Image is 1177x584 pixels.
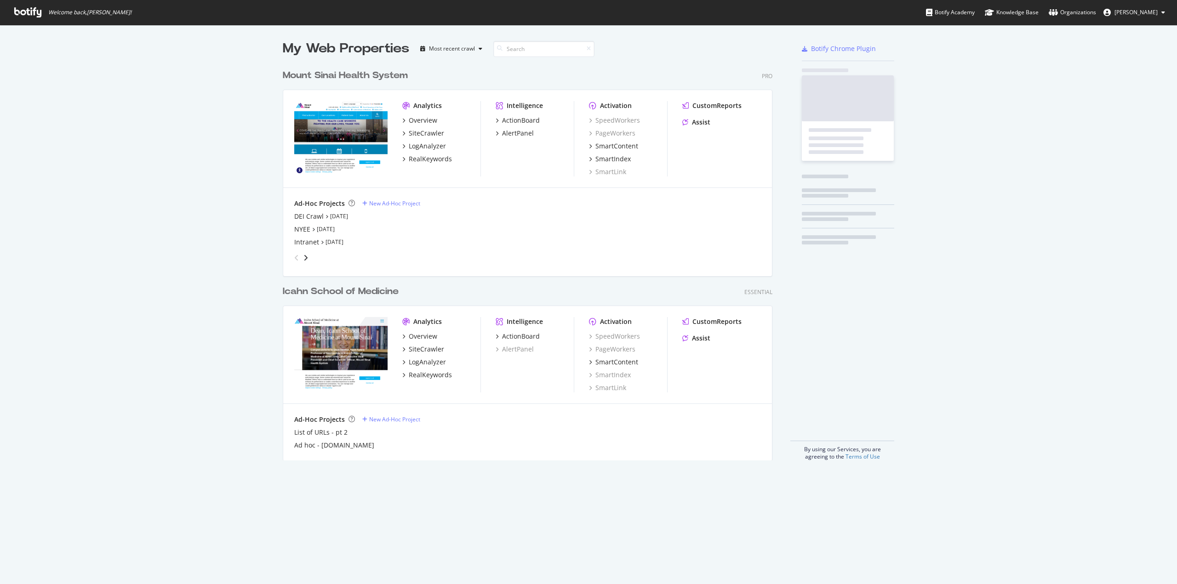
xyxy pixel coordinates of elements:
a: SpeedWorkers [589,332,640,341]
div: RealKeywords [409,154,452,164]
div: AlertPanel [502,129,534,138]
a: List of URLs - pt 2 [294,428,348,437]
a: Botify Chrome Plugin [802,44,876,53]
div: Botify Chrome Plugin [811,44,876,53]
a: [DATE] [317,225,335,233]
div: New Ad-Hoc Project [369,415,420,423]
div: Assist [692,334,710,343]
span: Mia Nina Rosario [1114,8,1158,16]
a: SmartLink [589,383,626,392]
a: New Ad-Hoc Project [362,415,420,423]
a: SpeedWorkers [589,116,640,125]
a: PageWorkers [589,345,635,354]
a: [DATE] [330,212,348,220]
a: CustomReports [682,317,742,326]
div: Organizations [1049,8,1096,17]
div: SmartContent [595,357,638,367]
a: Overview [402,332,437,341]
button: Most recent crawl [417,41,486,56]
a: AlertPanel [496,129,534,138]
a: Intranet [294,238,319,247]
div: Activation [600,317,632,326]
a: Ad hoc - [DOMAIN_NAME] [294,441,374,450]
div: Analytics [413,101,442,110]
div: Ad-Hoc Projects [294,415,345,424]
div: SiteCrawler [409,345,444,354]
a: RealKeywords [402,154,452,164]
div: Activation [600,101,632,110]
a: Terms of Use [846,453,880,460]
a: Overview [402,116,437,125]
div: New Ad-Hoc Project [369,199,420,207]
img: mountsinai.org [294,101,388,176]
div: Pro [762,72,772,80]
div: Analytics [413,317,442,326]
div: Botify Academy [926,8,975,17]
div: ActionBoard [502,332,540,341]
div: Ad-Hoc Projects [294,199,345,208]
a: NYEE [294,225,310,234]
div: CustomReports [692,317,742,326]
div: SiteCrawler [409,129,444,138]
a: Mount Sinai Health System [283,69,411,82]
span: Welcome back, [PERSON_NAME] ! [48,9,131,16]
div: SmartIndex [595,154,631,164]
div: Overview [409,116,437,125]
div: LogAnalyzer [409,142,446,151]
a: LogAnalyzer [402,142,446,151]
a: SmartLink [589,167,626,176]
div: angle-right [303,253,309,262]
div: Intelligence [507,317,543,326]
a: ActionBoard [496,332,540,341]
a: SmartContent [589,142,638,151]
a: SmartIndex [589,370,631,380]
div: RealKeywords [409,370,452,380]
a: SmartContent [589,357,638,367]
a: Assist [682,118,710,127]
a: LogAnalyzer [402,357,446,367]
a: [DATE] [326,238,343,246]
input: Search [493,41,594,57]
button: [PERSON_NAME] [1096,5,1172,20]
a: Icahn School of Medicine [283,285,402,298]
a: CustomReports [682,101,742,110]
div: Most recent crawl [429,46,475,51]
div: ActionBoard [502,116,540,125]
img: icahn.mssm.edu [294,317,388,391]
a: Assist [682,334,710,343]
a: PageWorkers [589,129,635,138]
div: Overview [409,332,437,341]
a: ActionBoard [496,116,540,125]
div: Intelligence [507,101,543,110]
div: grid [283,58,780,460]
div: Icahn School of Medicine [283,285,399,298]
div: My Web Properties [283,40,409,58]
a: SmartIndex [589,154,631,164]
a: SiteCrawler [402,129,444,138]
div: CustomReports [692,101,742,110]
div: SmartContent [595,142,638,151]
div: Essential [744,288,772,296]
div: LogAnalyzer [409,357,446,367]
a: DEI Crawl [294,212,324,221]
div: Assist [692,118,710,127]
a: SiteCrawler [402,345,444,354]
div: angle-left [291,250,303,265]
a: AlertPanel [496,345,534,354]
a: RealKeywords [402,370,452,380]
a: New Ad-Hoc Project [362,199,420,207]
div: Mount Sinai Health System [283,69,408,82]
